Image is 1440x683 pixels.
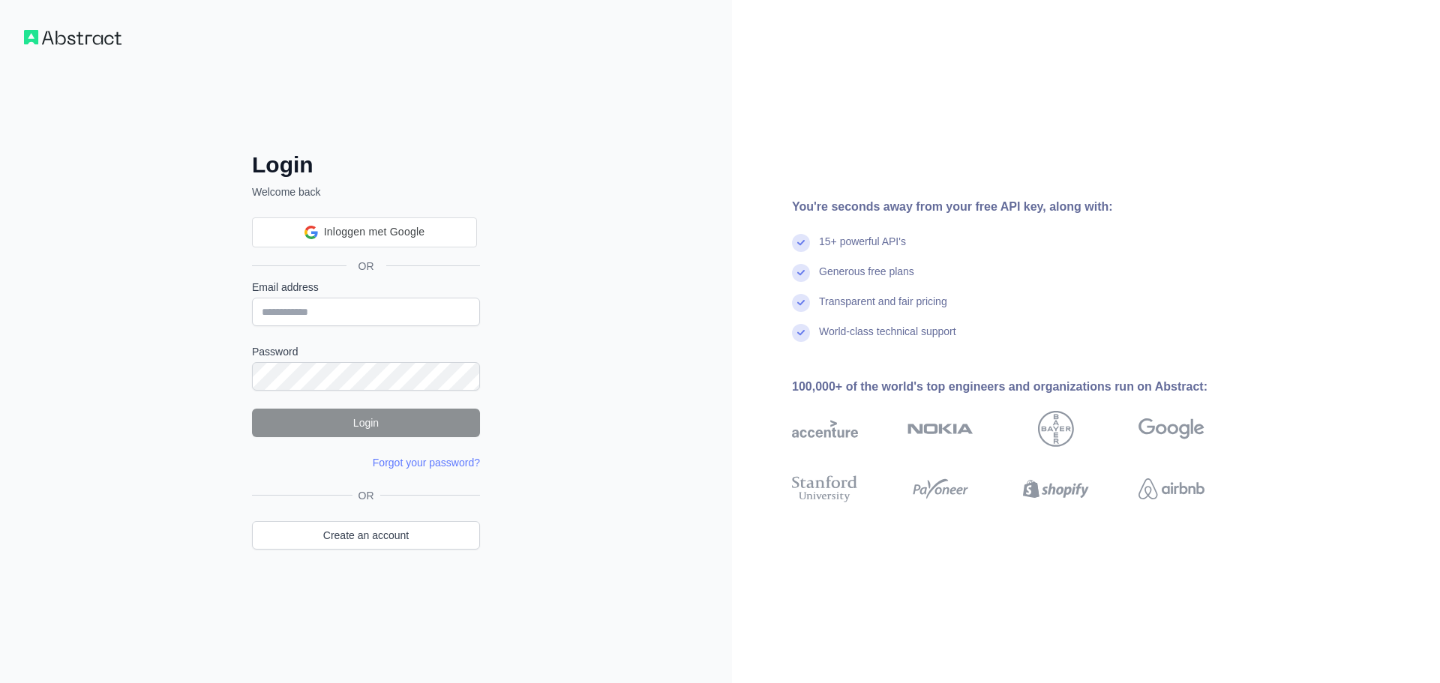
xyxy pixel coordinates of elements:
[1023,472,1089,505] img: shopify
[1138,472,1204,505] img: airbnb
[819,264,914,294] div: Generous free plans
[252,344,480,359] label: Password
[252,184,480,199] p: Welcome back
[792,198,1252,216] div: You're seconds away from your free API key, along with:
[252,409,480,437] button: Login
[252,151,480,178] h2: Login
[819,294,947,324] div: Transparent and fair pricing
[792,294,810,312] img: check mark
[1138,411,1204,447] img: google
[352,488,380,503] span: OR
[346,259,386,274] span: OR
[907,472,973,505] img: payoneer
[324,224,425,240] span: Inloggen met Google
[373,457,480,469] a: Forgot your password?
[819,324,956,354] div: World-class technical support
[1038,411,1074,447] img: bayer
[792,378,1252,396] div: 100,000+ of the world's top engineers and organizations run on Abstract:
[792,324,810,342] img: check mark
[252,280,480,295] label: Email address
[792,472,858,505] img: stanford university
[252,521,480,550] a: Create an account
[24,30,121,45] img: Workflow
[252,217,477,247] div: Inloggen met Google
[792,234,810,252] img: check mark
[792,264,810,282] img: check mark
[907,411,973,447] img: nokia
[819,234,906,264] div: 15+ powerful API's
[792,411,858,447] img: accenture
